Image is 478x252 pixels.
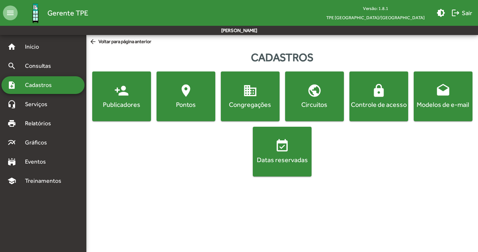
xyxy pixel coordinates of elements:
[21,62,61,70] span: Consultas
[222,100,278,109] div: Congregações
[253,127,312,176] button: Datas reservadas
[7,81,16,90] mat-icon: note_add
[21,100,57,109] span: Serviços
[320,4,431,13] div: Versão: 1.8.1
[414,71,472,121] button: Modelos de e-mail
[7,157,16,166] mat-icon: stadium
[21,157,56,166] span: Eventos
[451,8,460,17] mat-icon: logout
[243,83,258,98] mat-icon: domain
[7,119,16,128] mat-icon: print
[89,38,98,46] mat-icon: arrow_back
[89,38,151,46] span: Voltar para página anterior
[21,119,61,128] span: Relatórios
[415,100,471,109] div: Modelos de e-mail
[221,71,280,121] button: Congregações
[349,71,408,121] button: Controle de acesso
[275,139,290,153] mat-icon: event_available
[179,83,193,98] mat-icon: location_on
[21,176,70,185] span: Treinamentos
[287,100,342,109] div: Circuitos
[21,42,50,51] span: Início
[94,100,150,109] div: Publicadores
[21,138,57,147] span: Gráficos
[18,1,88,25] a: Gerente TPE
[371,83,386,98] mat-icon: lock
[86,49,478,66] div: Cadastros
[157,71,215,121] button: Pontos
[7,62,16,70] mat-icon: search
[21,81,61,90] span: Cadastros
[158,100,214,109] div: Pontos
[92,71,151,121] button: Publicadores
[24,1,47,25] img: Logo
[3,6,18,20] mat-icon: menu
[448,6,475,20] button: Sair
[114,83,129,98] mat-icon: person_add
[7,138,16,147] mat-icon: multiline_chart
[7,176,16,185] mat-icon: school
[320,13,431,22] span: TPE [GEOGRAPHIC_DATA]/[GEOGRAPHIC_DATA]
[47,7,88,19] span: Gerente TPE
[351,100,407,109] div: Controle de acesso
[7,42,16,51] mat-icon: home
[7,100,16,109] mat-icon: headset_mic
[451,6,472,20] span: Sair
[285,71,344,121] button: Circuitos
[436,83,450,98] mat-icon: drafts
[436,8,445,17] mat-icon: brightness_medium
[307,83,322,98] mat-icon: public
[254,155,310,164] div: Datas reservadas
